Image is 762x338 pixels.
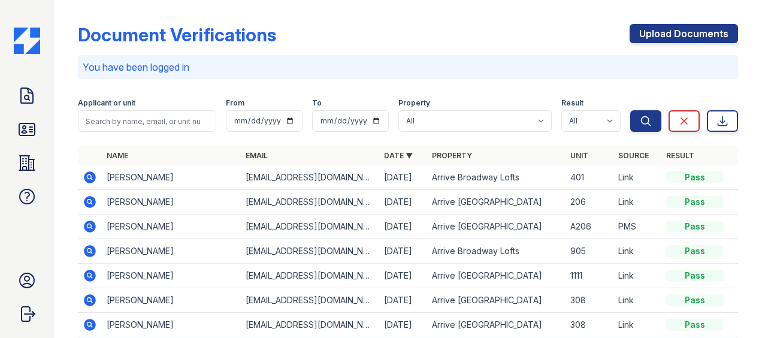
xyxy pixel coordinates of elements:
label: To [312,98,322,108]
td: Link [613,288,661,313]
td: Link [613,313,661,337]
a: Upload Documents [630,24,738,43]
td: 401 [566,165,613,190]
a: Result [666,151,694,160]
td: Arrive Broadway Lofts [427,239,566,264]
label: Result [561,98,583,108]
td: Link [613,190,661,215]
td: 206 [566,190,613,215]
td: 1111 [566,264,613,288]
td: A206 [566,215,613,239]
a: Name [107,151,128,160]
div: Document Verifications [78,24,276,46]
div: Pass [666,319,724,331]
td: Link [613,239,661,264]
a: Date ▼ [384,151,413,160]
label: From [226,98,244,108]
div: Pass [666,294,724,306]
div: Pass [666,221,724,233]
td: Arrive [GEOGRAPHIC_DATA] [427,264,566,288]
td: [EMAIL_ADDRESS][DOMAIN_NAME] [241,239,379,264]
div: Pass [666,196,724,208]
label: Property [398,98,430,108]
td: [DATE] [379,239,427,264]
td: [DATE] [379,215,427,239]
div: Pass [666,171,724,183]
td: [EMAIL_ADDRESS][DOMAIN_NAME] [241,264,379,288]
td: [PERSON_NAME] [102,313,240,337]
td: [EMAIL_ADDRESS][DOMAIN_NAME] [241,313,379,337]
td: Arrive [GEOGRAPHIC_DATA] [427,313,566,337]
p: You have been logged in [83,60,733,74]
td: Arrive [GEOGRAPHIC_DATA] [427,190,566,215]
td: [DATE] [379,190,427,215]
td: [DATE] [379,165,427,190]
a: Property [432,151,472,160]
td: PMS [613,215,661,239]
td: 905 [566,239,613,264]
td: [PERSON_NAME] [102,190,240,215]
img: CE_Icon_Blue-c292c112584629df590d857e76928e9f676e5b41ef8f769ba2f05ee15b207248.png [14,28,40,54]
td: 308 [566,288,613,313]
td: [DATE] [379,313,427,337]
label: Applicant or unit [78,98,135,108]
td: [PERSON_NAME] [102,239,240,264]
td: [DATE] [379,264,427,288]
td: Arrive [GEOGRAPHIC_DATA] [427,288,566,313]
td: [PERSON_NAME] [102,165,240,190]
td: [EMAIL_ADDRESS][DOMAIN_NAME] [241,190,379,215]
a: Unit [570,151,588,160]
td: [EMAIL_ADDRESS][DOMAIN_NAME] [241,165,379,190]
input: Search by name, email, or unit number [78,110,216,132]
td: [EMAIL_ADDRESS][DOMAIN_NAME] [241,215,379,239]
div: Pass [666,270,724,282]
a: Source [618,151,649,160]
td: Arrive Broadway Lofts [427,165,566,190]
td: [PERSON_NAME] [102,264,240,288]
td: Arrive [GEOGRAPHIC_DATA] [427,215,566,239]
td: 308 [566,313,613,337]
td: Link [613,264,661,288]
a: Email [246,151,268,160]
td: Link [613,165,661,190]
td: [PERSON_NAME] [102,288,240,313]
td: [DATE] [379,288,427,313]
td: [EMAIL_ADDRESS][DOMAIN_NAME] [241,288,379,313]
td: [PERSON_NAME] [102,215,240,239]
div: Pass [666,245,724,257]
